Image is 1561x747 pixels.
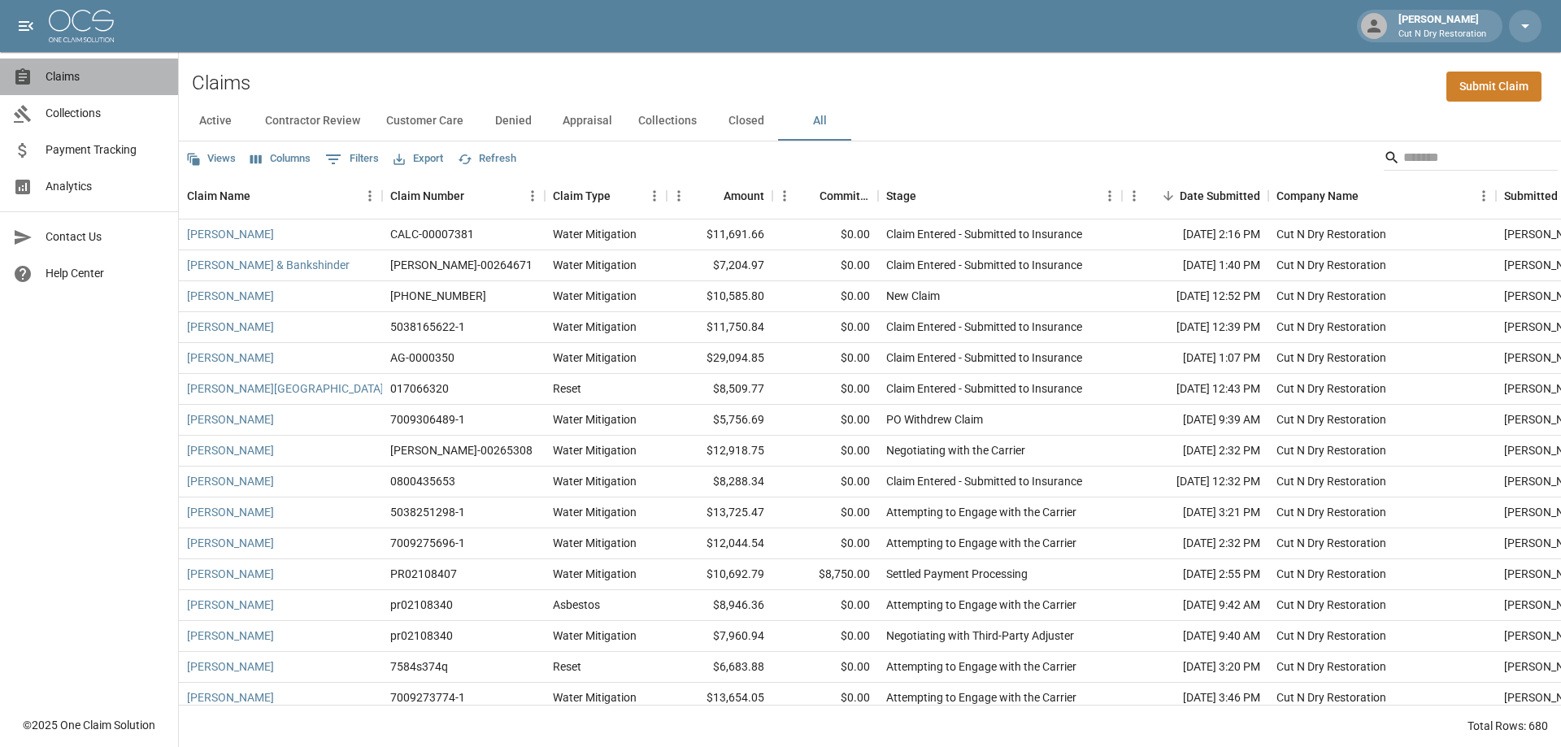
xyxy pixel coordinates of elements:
div: Water Mitigation [553,257,637,273]
div: $11,750.84 [667,312,772,343]
div: Cut N Dry Restoration [1276,689,1386,706]
div: $0.00 [772,590,878,621]
div: $0.00 [772,312,878,343]
div: $7,204.97 [667,250,772,281]
div: [PERSON_NAME] [1392,11,1493,41]
div: Claim Type [553,173,611,219]
button: Menu [667,184,691,208]
a: [PERSON_NAME] [187,288,274,304]
div: $13,725.47 [667,497,772,528]
div: Attempting to Engage with the Carrier [886,504,1076,520]
div: $0.00 [772,467,878,497]
button: Views [182,146,240,172]
div: Cut N Dry Restoration [1276,257,1386,273]
button: Sort [797,185,820,207]
div: Cut N Dry Restoration [1276,380,1386,397]
div: Cut N Dry Restoration [1276,288,1386,304]
div: Cut N Dry Restoration [1276,597,1386,613]
div: Asbestos [553,597,600,613]
div: $8,946.36 [667,590,772,621]
div: Attempting to Engage with the Carrier [886,689,1076,706]
div: $8,509.77 [667,374,772,405]
div: 5038165622-1 [390,319,465,335]
button: open drawer [10,10,42,42]
a: [PERSON_NAME] [187,442,274,458]
div: Claim Entered - Submitted to Insurance [886,350,1082,366]
span: Analytics [46,178,165,195]
div: pr02108340 [390,597,453,613]
div: $10,585.80 [667,281,772,312]
div: [DATE] 9:42 AM [1122,590,1268,621]
div: pr02108340 [390,628,453,644]
div: Amount [724,173,764,219]
span: Help Center [46,265,165,282]
div: Claim Number [390,173,464,219]
button: Menu [1098,184,1122,208]
div: PO Withdrew Claim [886,411,983,428]
div: 0800435653 [390,473,455,489]
a: [PERSON_NAME] [187,411,274,428]
div: [DATE] 2:32 PM [1122,436,1268,467]
div: [DATE] 3:21 PM [1122,497,1268,528]
div: $0.00 [772,219,878,250]
button: Menu [520,184,545,208]
button: Sort [916,185,939,207]
div: AG-0000350 [390,350,454,366]
a: [PERSON_NAME] [187,319,274,335]
button: Sort [250,185,273,207]
a: [PERSON_NAME] [187,566,274,582]
div: Cut N Dry Restoration [1276,226,1386,242]
div: dynamic tabs [179,102,1561,141]
div: $11,691.66 [667,219,772,250]
div: [DATE] 12:43 PM [1122,374,1268,405]
div: $8,288.34 [667,467,772,497]
div: $7,960.94 [667,621,772,652]
div: Claim Type [545,173,667,219]
div: $0.00 [772,343,878,374]
div: $12,918.75 [667,436,772,467]
div: $12,044.54 [667,528,772,559]
div: $8,750.00 [772,559,878,590]
button: Denied [476,102,550,141]
div: Reset [553,380,581,397]
div: CAHO-00264671 [390,257,533,273]
a: [PERSON_NAME] [187,658,274,675]
div: $0.00 [772,281,878,312]
a: [PERSON_NAME] [187,689,274,706]
div: $6,683.88 [667,652,772,683]
button: Closed [710,102,783,141]
div: $0.00 [772,436,878,467]
div: Water Mitigation [553,226,637,242]
button: Sort [1359,185,1381,207]
div: CALC-00007381 [390,226,474,242]
button: Refresh [454,146,520,172]
div: Company Name [1268,173,1496,219]
div: Company Name [1276,173,1359,219]
div: PR02108407 [390,566,457,582]
div: Negotiating with Third-Party Adjuster [886,628,1074,644]
img: ocs-logo-white-transparent.png [49,10,114,42]
div: Date Submitted [1122,173,1268,219]
button: Menu [358,184,382,208]
div: Claim Name [179,173,382,219]
div: Attempting to Engage with the Carrier [886,597,1076,613]
a: [PERSON_NAME] [187,473,274,489]
div: Water Mitigation [553,504,637,520]
span: Collections [46,105,165,122]
div: Claim Number [382,173,545,219]
div: $5,756.69 [667,405,772,436]
a: [PERSON_NAME] [187,535,274,551]
div: Water Mitigation [553,689,637,706]
div: 7009306489-1 [390,411,465,428]
div: $0.00 [772,528,878,559]
button: All [783,102,856,141]
div: Cut N Dry Restoration [1276,628,1386,644]
button: Active [179,102,252,141]
div: $0.00 [772,250,878,281]
a: [PERSON_NAME] & Bankshinder [187,257,350,273]
div: [DATE] 2:16 PM [1122,219,1268,250]
div: Negotiating with the Carrier [886,442,1025,458]
button: Sort [464,185,487,207]
button: Sort [1157,185,1180,207]
div: Claim Entered - Submitted to Insurance [886,319,1082,335]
